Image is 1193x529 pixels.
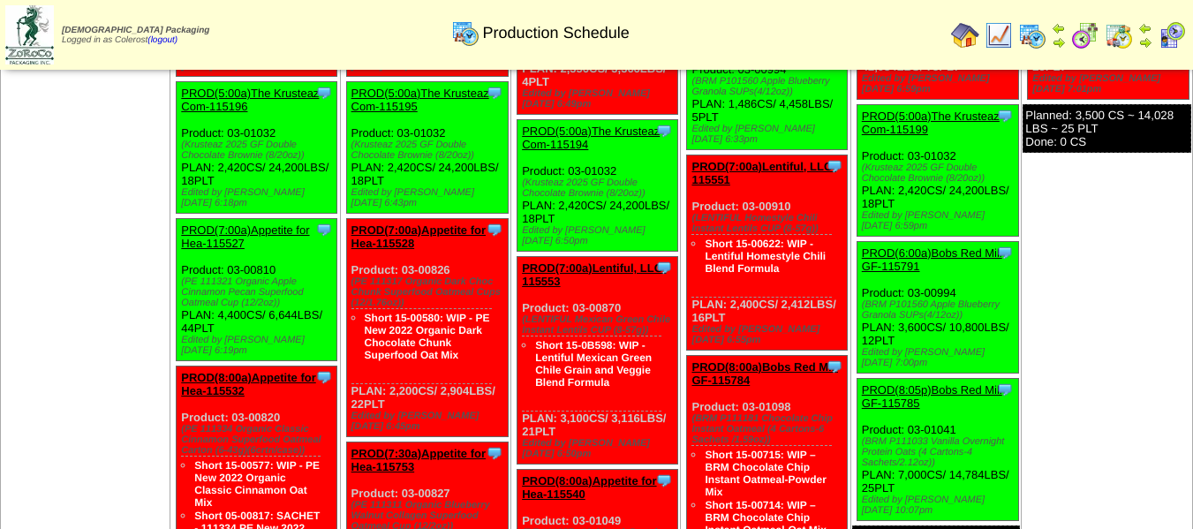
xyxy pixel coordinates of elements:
img: Tooltip [655,472,673,489]
div: Edited by [PERSON_NAME] [DATE] 6:18pm [181,187,336,208]
div: Product: 03-01032 PLAN: 2,420CS / 24,200LBS / 18PLT [517,120,678,252]
div: Edited by [PERSON_NAME] [DATE] 10:07pm [862,495,1018,516]
div: (BRM P101560 Apple Blueberry Granola SUPs(4/12oz)) [691,76,847,97]
div: (Krusteaz 2025 GF Double Chocolate Brownie (8/20oz)) [522,178,677,199]
span: [DEMOGRAPHIC_DATA] Packaging [62,26,209,35]
div: Product: 03-01041 PLAN: 7,000CS / 14,784LBS / 25PLT [857,379,1018,521]
div: Product: 03-00994 PLAN: 1,486CS / 4,458LBS / 5PLT [687,19,848,150]
a: (logout) [147,35,177,45]
img: Tooltip [486,444,503,462]
img: Tooltip [315,84,333,102]
a: PROD(8:00a)Appetite for Hea-115540 [522,474,656,501]
img: zoroco-logo-small.webp [5,5,54,64]
a: PROD(8:00a)Bobs Red Mill GF-115784 [691,360,837,387]
img: Tooltip [996,107,1014,125]
a: Short 15-00622: WIP - Lentiful Homestyle Chili Blend Formula [705,238,826,275]
div: Edited by [PERSON_NAME] [DATE] 7:00pm [862,347,1018,368]
div: (BRM P111181 Chocolate Chip Instant Oatmeal (4 Cartons-6 Sachets /1.59oz)) [691,413,847,445]
img: arrowright.gif [1052,35,1066,49]
div: Edited by [PERSON_NAME] [DATE] 6:33pm [691,124,847,145]
div: (LENTIFUL Homestyle Chili Instant Lentils CUP (8-57g)) [691,213,847,234]
img: line_graph.gif [985,21,1013,49]
a: PROD(5:00a)The Krusteaz Com-115199 [862,110,1000,136]
a: PROD(5:00a)The Krusteaz Com-115195 [351,87,489,113]
a: PROD(7:00a)Lentiful, LLC-115551 [691,160,835,186]
div: (BRM P101560 Apple Blueberry Granola SUPs(4/12oz)) [862,299,1018,321]
div: Edited by [PERSON_NAME] [DATE] 6:50pm [522,225,677,246]
img: Tooltip [655,122,673,140]
div: (Krusteaz 2025 GF Double Chocolate Brownie (8/20oz)) [351,140,508,161]
div: Product: 03-00910 PLAN: 2,400CS / 2,412LBS / 16PLT [687,155,848,351]
img: home.gif [951,21,979,49]
img: Tooltip [655,259,673,276]
div: Product: 03-00994 PLAN: 3,600CS / 10,800LBS / 12PLT [857,242,1018,374]
div: Edited by [PERSON_NAME] [DATE] 6:45pm [351,411,508,432]
a: Short 15-00715: WIP – BRM Chocolate Chip Instant Oatmeal-Powder Mix [705,449,826,498]
div: Edited by [PERSON_NAME] [DATE] 6:59pm [862,210,1018,231]
img: Tooltip [315,368,333,386]
span: Logged in as Colerost [62,26,209,45]
a: Short 15-0B598: WIP - Lentiful Mexican Green Chile Grain and Veggie Blend Formula [535,339,652,389]
a: PROD(7:00a)Lentiful, LLC-115553 [522,261,666,288]
img: calendarblend.gif [1071,21,1099,49]
img: calendarcustomer.gif [1158,21,1186,49]
div: (BRM P111033 Vanilla Overnight Protein Oats (4 Cartons-4 Sachets/2.12oz)) [862,436,1018,468]
a: PROD(8:05p)Bobs Red Mill GF-115785 [862,383,1002,410]
div: (Krusteaz 2025 GF Double Chocolate Brownie (8/20oz)) [862,162,1018,184]
div: Edited by [PERSON_NAME] [DATE] 6:59pm [862,73,1018,94]
div: Edited by [PERSON_NAME] [DATE] 6:49pm [522,88,677,110]
a: PROD(5:00a)The Krusteaz Com-115196 [181,87,319,113]
a: PROD(5:00a)The Krusteaz Com-115194 [522,125,660,151]
div: (LENTIFUL Mexican Green Chile Instant Lentils CUP (8-57g)) [522,314,677,336]
img: calendarinout.gif [1105,21,1133,49]
img: calendarprod.gif [1018,21,1046,49]
a: Short 15-00580: WIP - PE New 2022 Organic Dark Chocolate Chunk Superfood Oat Mix [365,312,490,361]
div: Product: 03-01032 PLAN: 2,420CS / 24,200LBS / 18PLT [346,82,508,214]
div: Product: 03-01032 PLAN: 2,420CS / 24,200LBS / 18PLT [857,105,1018,237]
span: Production Schedule [483,24,630,42]
div: Product: 03-00870 PLAN: 3,100CS / 3,116LBS / 21PLT [517,257,678,465]
a: PROD(7:30a)Appetite for Hea-115753 [351,447,486,473]
div: Edited by [PERSON_NAME] [DATE] 7:01pm [1032,73,1189,94]
a: PROD(7:00a)Appetite for Hea-115528 [351,223,486,250]
img: Tooltip [826,358,843,375]
div: (PE 111321 Organic Apple Cinnamon Pecan Superfood Oatmeal Cup (12/2oz)) [181,276,336,308]
div: Product: 03-00810 PLAN: 4,400CS / 6,644LBS / 44PLT [177,219,337,361]
div: Product: 03-01032 PLAN: 2,420CS / 24,200LBS / 18PLT [177,82,337,214]
img: Tooltip [826,157,843,175]
img: arrowright.gif [1138,35,1152,49]
div: (PE 111317 Organic Dark Choc Chunk Superfood Oatmeal Cups (12/1.76oz)) [351,276,508,308]
img: Tooltip [486,84,503,102]
div: Edited by [PERSON_NAME] [DATE] 6:50pm [522,438,677,459]
a: PROD(6:00a)Bobs Red Mill GF-115791 [862,246,1002,273]
a: PROD(7:00a)Appetite for Hea-115527 [181,223,309,250]
a: PROD(8:00a)Appetite for Hea-115532 [181,371,315,397]
img: calendarprod.gif [451,19,479,47]
div: Edited by [PERSON_NAME] [DATE] 6:43pm [351,187,508,208]
div: Product: 03-00826 PLAN: 2,200CS / 2,904LBS / 22PLT [346,219,508,437]
img: Tooltip [996,381,1014,398]
img: arrowleft.gif [1052,21,1066,35]
img: arrowleft.gif [1138,21,1152,35]
div: Edited by [PERSON_NAME] [DATE] 6:19pm [181,335,336,356]
div: Planned: 3,500 CS ~ 14,028 LBS ~ 25 PLT Done: 0 CS [1023,104,1191,153]
div: (Krusteaz 2025 GF Double Chocolate Brownie (8/20oz)) [181,140,336,161]
img: Tooltip [315,221,333,238]
img: Tooltip [996,244,1014,261]
div: (PE 111334 Organic Classic Cinnamon Superfood Oatmeal Carton (6-43g)(6crtn/case)) [181,424,336,456]
a: Short 15-00577: WIP - PE New 2022 Organic Classic Cinnamon Oat Mix [194,459,320,509]
div: Edited by [PERSON_NAME] [DATE] 6:55pm [691,324,847,345]
img: Tooltip [486,221,503,238]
